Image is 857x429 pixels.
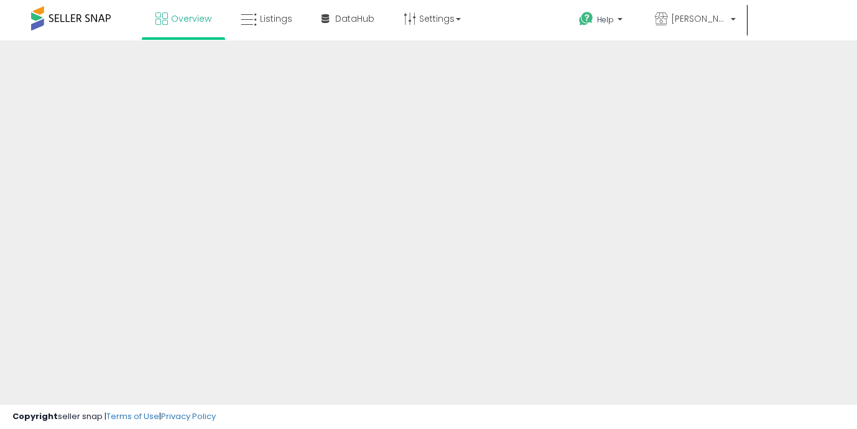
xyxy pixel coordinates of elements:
[578,11,594,27] i: Get Help
[597,14,614,25] span: Help
[12,410,58,422] strong: Copyright
[161,410,216,422] a: Privacy Policy
[171,12,211,25] span: Overview
[12,411,216,423] div: seller snap | |
[106,410,159,422] a: Terms of Use
[260,12,292,25] span: Listings
[569,2,635,40] a: Help
[671,12,727,25] span: [PERSON_NAME]
[335,12,374,25] span: DataHub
